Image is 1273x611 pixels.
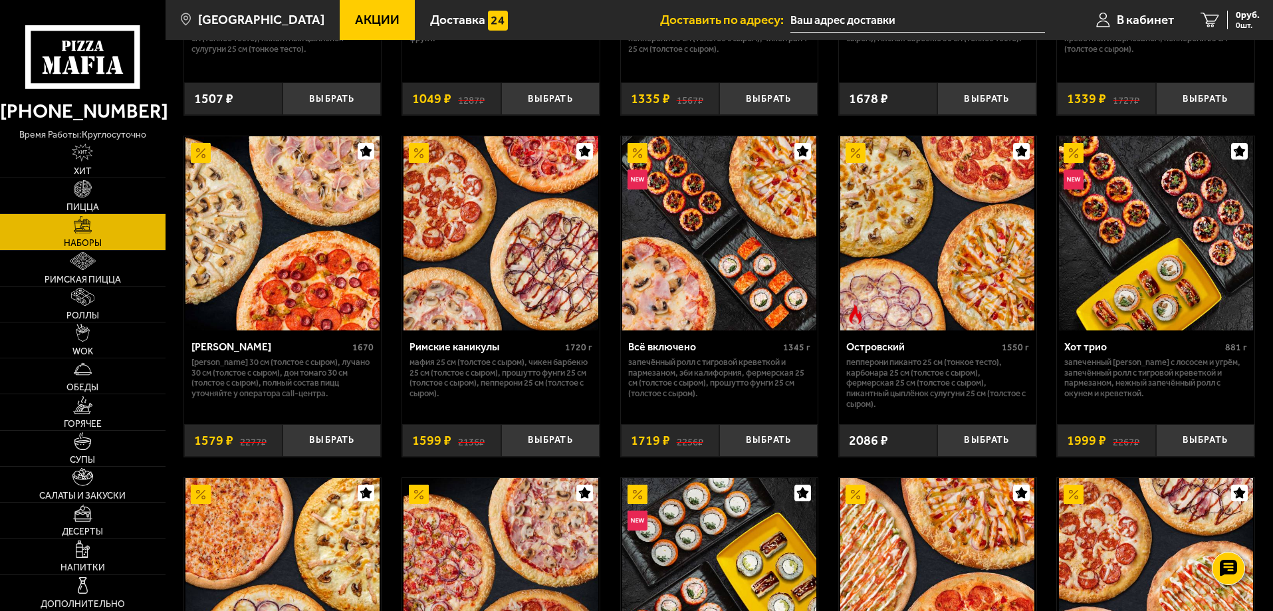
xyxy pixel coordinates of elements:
[621,136,818,330] a: АкционныйНовинкаВсё включено
[1236,21,1260,29] span: 0 шт.
[677,434,703,447] s: 2256 ₽
[783,342,810,353] span: 1345 г
[409,357,592,400] p: Мафия 25 см (толстое с сыром), Чикен Барбекю 25 см (толстое с сыром), Прошутто Фунги 25 см (толст...
[404,136,598,330] img: Римские каникулы
[1064,170,1084,189] img: Новинка
[840,136,1034,330] img: Островский
[1156,424,1254,457] button: Выбрать
[846,143,866,163] img: Акционный
[458,434,485,447] s: 2136 ₽
[501,82,600,115] button: Выбрать
[839,136,1036,330] a: АкционныйОстрое блюдоОстровский
[846,340,998,353] div: Островский
[66,383,98,392] span: Обеды
[628,143,647,163] img: Акционный
[660,13,790,26] span: Доставить по адресу:
[1064,485,1084,505] img: Акционный
[283,424,381,457] button: Выбрать
[70,455,95,465] span: Супы
[1067,92,1106,106] span: 1339 ₽
[622,136,816,330] img: Всё включено
[184,136,382,330] a: АкционныйХет Трик
[719,82,818,115] button: Выбрать
[849,434,888,447] span: 2086 ₽
[64,420,102,429] span: Горячее
[283,82,381,115] button: Выбрать
[409,340,562,353] div: Римские каникулы
[191,143,211,163] img: Акционный
[1067,434,1106,447] span: 1999 ₽
[41,600,125,609] span: Дополнительно
[60,563,105,572] span: Напитки
[1113,434,1139,447] s: 2267 ₽
[937,424,1036,457] button: Выбрать
[194,434,233,447] span: 1579 ₽
[1113,92,1139,106] s: 1727 ₽
[790,8,1045,33] input: Ваш адрес доставки
[64,239,102,248] span: Наборы
[628,357,811,400] p: Запечённый ролл с тигровой креветкой и пармезаном, Эби Калифорния, Фермерская 25 см (толстое с сы...
[846,485,866,505] img: Акционный
[412,434,451,447] span: 1599 ₽
[1225,342,1247,353] span: 881 г
[45,275,121,285] span: Римская пицца
[458,92,485,106] s: 1287 ₽
[198,13,324,26] span: [GEOGRAPHIC_DATA]
[628,485,647,505] img: Акционный
[72,347,93,356] span: WOK
[631,92,670,106] span: 1335 ₽
[191,485,211,505] img: Акционный
[846,305,866,324] img: Острое блюдо
[194,92,233,106] span: 1507 ₽
[1002,342,1029,353] span: 1550 г
[355,13,400,26] span: Акции
[191,340,350,353] div: [PERSON_NAME]
[628,511,647,531] img: Новинка
[62,527,103,537] span: Десерты
[846,357,1029,410] p: Пепперони Пиканто 25 см (тонкое тесто), Карбонара 25 см (толстое с сыром), Фермерская 25 см (толс...
[1156,82,1254,115] button: Выбрать
[74,167,92,176] span: Хит
[1064,357,1247,400] p: Запеченный [PERSON_NAME] с лососем и угрём, Запечённый ролл с тигровой креветкой и пармезаном, Не...
[1236,11,1260,20] span: 0 руб.
[677,92,703,106] s: 1567 ₽
[412,92,451,106] span: 1049 ₽
[631,434,670,447] span: 1719 ₽
[501,424,600,457] button: Выбрать
[628,170,647,189] img: Новинка
[409,485,429,505] img: Акционный
[191,357,374,400] p: [PERSON_NAME] 30 см (толстое с сыром), Лучано 30 см (толстое с сыром), Дон Томаго 30 см (толстое ...
[1057,136,1254,330] a: АкционныйНовинкаХот трио
[39,491,126,501] span: Салаты и закуски
[352,342,374,353] span: 1670
[1059,136,1253,330] img: Хот трио
[1064,143,1084,163] img: Акционный
[430,13,485,26] span: Доставка
[66,311,99,320] span: Роллы
[185,136,380,330] img: Хет Трик
[628,340,780,353] div: Всё включено
[409,143,429,163] img: Акционный
[1117,13,1174,26] span: В кабинет
[402,136,600,330] a: АкционныйРимские каникулы
[849,92,888,106] span: 1678 ₽
[565,342,592,353] span: 1720 г
[240,434,267,447] s: 2277 ₽
[719,424,818,457] button: Выбрать
[488,11,508,31] img: 15daf4d41897b9f0e9f617042186c801.svg
[1064,340,1222,353] div: Хот трио
[66,203,99,212] span: Пицца
[937,82,1036,115] button: Выбрать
